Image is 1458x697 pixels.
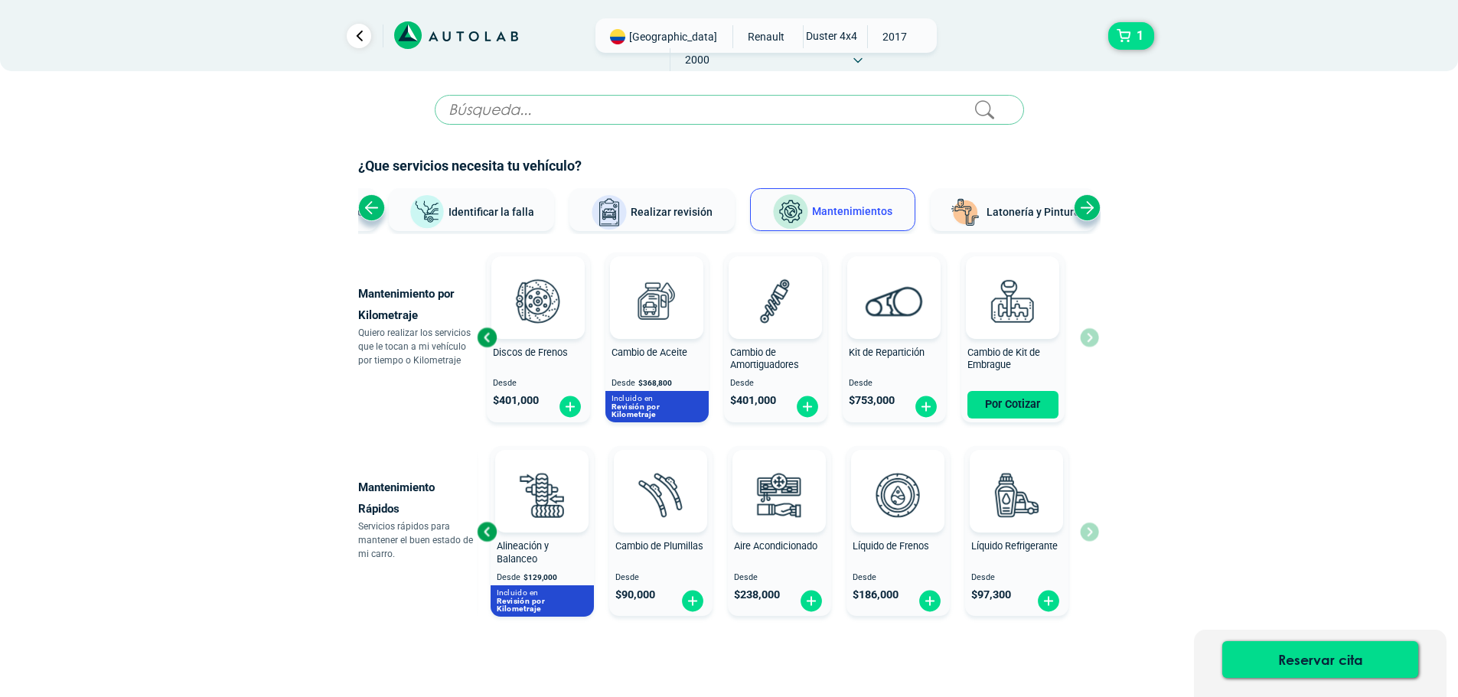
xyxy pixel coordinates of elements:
img: fi_plus-circle2.svg [680,589,705,613]
span: Cambio de Kit de Embrague [967,347,1040,371]
span: Desde [734,573,825,583]
button: Reservar cita [1222,641,1418,678]
span: DUSTER 4X4 [804,25,858,47]
img: alineacion_y_balanceo-v3.svg [508,461,576,529]
button: Líquido Refrigerante Desde $97,300 [965,446,1068,616]
img: fi_plus-circle2.svg [795,395,820,419]
img: correa_de_reparticion-v3.svg [866,286,923,316]
b: Revisión por Kilometraje [612,402,661,419]
span: Líquido de Frenos [853,540,929,552]
img: Identificar la falla [409,194,445,230]
a: Ir al paso anterior [347,24,371,48]
span: Aire Acondicionado [734,540,817,552]
span: $ 129,000 [524,573,557,581]
button: Latonería y Pintura [931,188,1096,231]
img: AD0BCuuxAAAAAElFTkSuQmCC [875,453,921,499]
img: liquido_frenos-v3.svg [864,461,931,529]
img: liquido_refrigerante-v3.svg [983,461,1050,529]
span: Kit de Repartición [849,347,925,358]
button: Líquido de Frenos Desde $186,000 [846,446,950,616]
button: Realizar revisión [569,188,735,231]
p: Incluido en [612,393,703,403]
img: AD0BCuuxAAAAAElFTkSuQmCC [638,453,683,499]
span: $ 90,000 [615,588,655,601]
span: 2000 [670,48,725,71]
button: Mantenimientos [750,188,915,231]
button: Alineación y Balanceo Desde $129,000 Incluido en Revisión por Kilometraje [491,446,594,616]
p: Quiero realizar los servicios que le tocan a mi vehículo por tiempo o Kilometraje [358,326,477,367]
span: Desde [615,573,706,583]
div: Next slide [1074,194,1101,221]
img: Mantenimientos [772,194,809,230]
span: Desde [497,572,520,582]
span: Cambio de Plumillas [615,540,703,552]
button: Identificar la falla [389,188,554,231]
span: Discos de Frenos [493,347,568,358]
span: Mantenimientos [812,205,892,217]
button: Por Cotizar [967,391,1058,419]
img: amortiguadores-v3.svg [742,267,809,334]
img: AD0BCuuxAAAAAElFTkSuQmCC [519,453,565,499]
img: AD0BCuuxAAAAAElFTkSuQmCC [993,453,1039,499]
span: $ 186,000 [853,588,899,601]
img: fi_plus-circle2.svg [918,589,942,613]
img: AD0BCuuxAAAAAElFTkSuQmCC [515,259,561,305]
button: Cambio de Aceite Desde $368,800 Incluido en Revisión por Kilometraje [605,252,709,422]
span: $ 238,000 [734,588,780,601]
input: Búsqueda... [435,95,1024,125]
span: Desde [971,573,1062,583]
img: plumillas-v3.svg [627,461,694,529]
span: Identificar la falla [448,205,534,217]
span: Latonería y Pintura [987,206,1080,218]
span: 2017 [868,25,922,48]
img: fi_plus-circle2.svg [799,589,824,613]
img: AD0BCuuxAAAAAElFTkSuQmCC [634,259,680,305]
img: AD0BCuuxAAAAAElFTkSuQmCC [756,453,802,499]
span: Desde [612,378,635,388]
span: Realizar revisión [631,206,713,218]
img: fi_plus-circle2.svg [1036,589,1061,613]
span: Desde [493,379,584,389]
span: RENAULT [739,25,794,48]
img: Realizar revisión [591,194,628,231]
img: fi_plus-circle2.svg [914,395,938,419]
span: 1 [1133,23,1147,49]
h2: ¿Que servicios necesita tu vehículo? [358,156,1101,176]
img: AD0BCuuxAAAAAElFTkSuQmCC [752,259,798,305]
span: Cambio de Amortiguadores [730,347,799,371]
span: Líquido Refrigerante [971,540,1058,552]
span: Cambio de Aceite [612,347,687,358]
button: Aire Acondicionado Desde $238,000 [728,446,831,616]
span: Desde [853,573,944,583]
span: Desde [849,379,940,389]
b: Revisión por Kilometraje [497,596,546,614]
span: $ 401,000 [730,394,776,407]
p: Mantenimiento por Kilometraje [358,283,477,326]
p: Servicios rápidos para mantener el buen estado de mi carro. [358,519,477,561]
p: Incluido en [497,588,588,598]
span: $ 753,000 [849,394,895,407]
span: [GEOGRAPHIC_DATA] [629,29,717,44]
button: Cambio de Plumillas Desde $90,000 [609,446,713,616]
p: Mantenimiento Rápidos [358,477,477,519]
img: fi_plus-circle2.svg [558,395,582,419]
span: Alineación y Balanceo [497,540,549,565]
img: AD0BCuuxAAAAAElFTkSuQmCC [871,259,917,305]
img: cambio_de_aceite-v3.svg [623,267,690,334]
img: frenos2-v3.svg [504,267,572,334]
div: Previous slide [358,194,385,221]
span: $ 97,300 [971,588,1011,601]
img: Flag of COLOMBIA [610,29,625,44]
img: kit_de_embrague-v3.svg [979,267,1046,334]
img: aire_acondicionado-v3.svg [745,461,813,529]
span: $ 401,000 [493,394,539,407]
button: Discos de Frenos Desde $401,000 [487,252,590,422]
img: AD0BCuuxAAAAAElFTkSuQmCC [990,259,1036,305]
span: $ 368,800 [638,379,672,387]
img: Latonería y Pintura [947,194,983,231]
div: Previous slide [475,520,498,543]
span: Desde [730,379,821,389]
button: Kit de Repartición Desde $753,000 [843,252,946,422]
button: Cambio de Kit de Embrague Por Cotizar [961,252,1065,422]
button: Cambio de Amortiguadores Desde $401,000 [724,252,827,422]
